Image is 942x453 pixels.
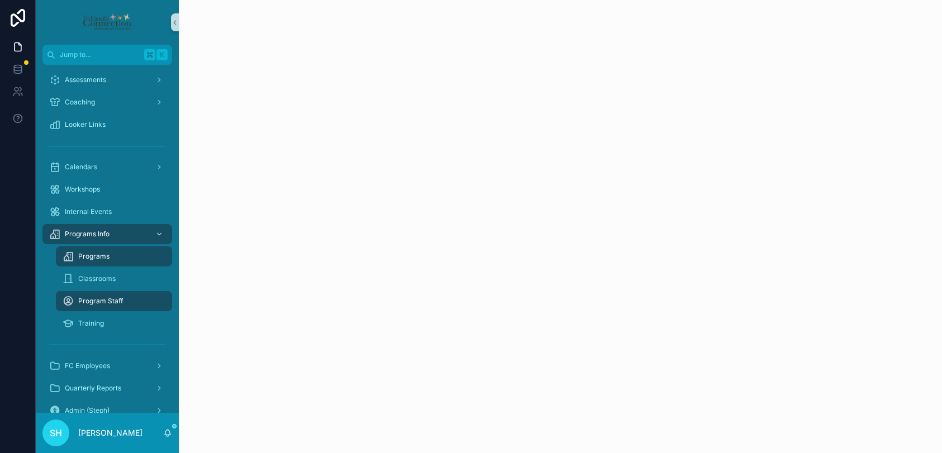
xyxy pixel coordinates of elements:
[78,427,142,438] p: [PERSON_NAME]
[42,400,172,421] a: Admin (Steph)
[78,252,110,261] span: Programs
[42,378,172,398] a: Quarterly Reports
[56,269,172,289] a: Classrooms
[65,361,110,370] span: FC Employees
[65,185,100,194] span: Workshops
[42,202,172,222] a: Internal Events
[42,92,172,112] a: Coaching
[56,313,172,333] a: Training
[42,45,172,65] button: Jump to...K
[158,50,166,59] span: K
[42,179,172,199] a: Workshops
[65,230,110,239] span: Programs Info
[65,406,110,415] span: Admin (Steph)
[60,50,140,59] span: Jump to...
[65,384,121,393] span: Quarterly Reports
[65,163,97,171] span: Calendars
[42,115,172,135] a: Looker Links
[56,246,172,266] a: Programs
[65,75,106,84] span: Assessments
[36,65,179,413] div: scrollable content
[42,356,172,376] a: FC Employees
[65,120,106,129] span: Looker Links
[78,297,123,306] span: Program Staff
[42,224,172,244] a: Programs Info
[78,319,104,328] span: Training
[42,157,172,177] a: Calendars
[82,13,132,31] img: App logo
[65,207,112,216] span: Internal Events
[50,426,62,440] span: SH
[42,70,172,90] a: Assessments
[65,98,95,107] span: Coaching
[56,291,172,311] a: Program Staff
[78,274,116,283] span: Classrooms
